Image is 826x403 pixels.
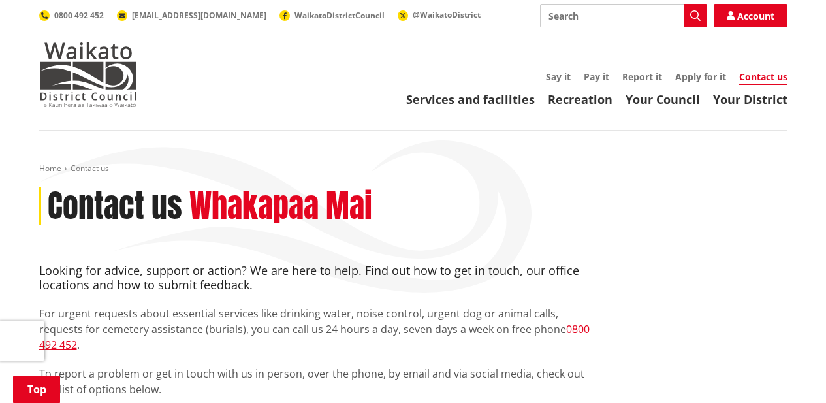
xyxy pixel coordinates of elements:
[584,71,609,83] a: Pay it
[540,4,707,27] input: Search input
[713,91,787,107] a: Your District
[132,10,266,21] span: [EMAIL_ADDRESS][DOMAIN_NAME]
[48,187,182,225] h1: Contact us
[39,306,596,353] p: For urgent requests about essential services like drinking water, noise control, urgent dog or an...
[294,10,385,21] span: WaikatoDistrictCouncil
[117,10,266,21] a: [EMAIL_ADDRESS][DOMAIN_NAME]
[39,42,137,107] img: Waikato District Council - Te Kaunihera aa Takiwaa o Waikato
[189,187,372,225] h2: Whakapaa Mai
[39,10,104,21] a: 0800 492 452
[39,264,596,292] h4: Looking for advice, support or action? We are here to help. Find out how to get in touch, our off...
[714,4,787,27] a: Account
[39,366,596,397] p: To report a problem or get in touch with us in person, over the phone, by email and via social me...
[622,71,662,83] a: Report it
[279,10,385,21] a: WaikatoDistrictCouncil
[739,71,787,85] a: Contact us
[54,10,104,21] span: 0800 492 452
[626,91,700,107] a: Your Council
[71,163,109,174] span: Contact us
[39,163,787,174] nav: breadcrumb
[413,9,481,20] span: @WaikatoDistrict
[13,376,60,403] a: Top
[39,163,61,174] a: Home
[398,9,481,20] a: @WaikatoDistrict
[675,71,726,83] a: Apply for it
[546,71,571,83] a: Say it
[548,91,612,107] a: Recreation
[406,91,535,107] a: Services and facilities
